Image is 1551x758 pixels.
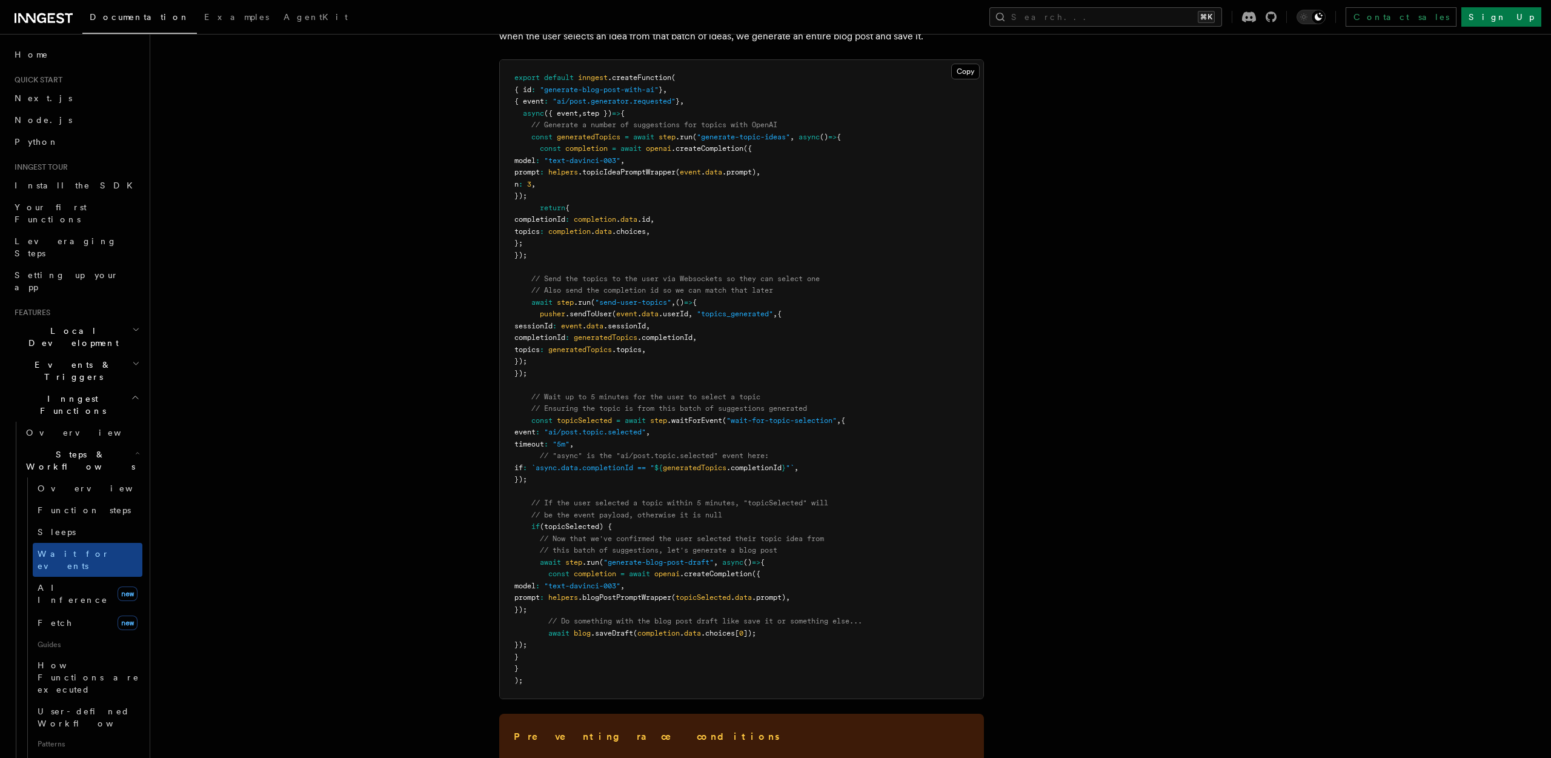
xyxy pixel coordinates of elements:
[565,204,570,212] span: {
[565,215,570,224] span: :
[33,734,142,754] span: Patterns
[735,593,752,602] span: data
[548,227,591,236] span: completion
[514,180,519,188] span: n
[531,464,654,472] span: `async.data.completionId == "
[82,4,197,34] a: Documentation
[752,593,786,602] span: .prompt)
[544,440,548,448] span: :
[33,611,142,635] a: Fetchnew
[514,440,544,448] span: timeout
[544,428,646,436] span: "ai/post.topic.selected"
[10,109,142,131] a: Node.js
[557,298,574,307] span: step
[684,298,692,307] span: =>
[531,121,777,129] span: // Generate a number of suggestions for topics with OpenAI
[10,87,142,109] a: Next.js
[10,230,142,264] a: Leveraging Steps
[561,322,582,330] span: event
[633,133,654,141] span: await
[531,85,536,94] span: :
[276,4,355,33] a: AgentKit
[578,168,676,176] span: .topicIdeaPromptWrapper
[15,93,72,103] span: Next.js
[33,521,142,543] a: Sleeps
[514,676,523,685] span: );
[514,428,536,436] span: event
[10,131,142,153] a: Python
[637,333,692,342] span: .completionId
[531,511,722,519] span: // be the event payload, otherwise it is null
[578,109,582,118] span: ,
[620,215,637,224] span: data
[599,558,603,567] span: (
[557,416,612,425] span: topicSelected
[548,593,578,602] span: helpers
[726,416,837,425] span: "wait-for-topic-selection"
[663,85,667,94] span: ,
[574,298,591,307] span: .run
[654,570,680,578] span: openai
[523,109,544,118] span: async
[536,582,540,590] span: :
[799,133,820,141] span: async
[553,440,570,448] span: "5m"
[837,416,841,425] span: ,
[697,133,790,141] span: "generate-topic-ideas"
[722,558,743,567] span: async
[544,73,574,82] span: default
[553,97,676,105] span: "ai/post.generator.requested"
[951,64,980,79] button: Copy
[21,448,135,473] span: Steps & Workflows
[38,660,139,694] span: How Functions are executed
[548,629,570,637] span: await
[527,180,531,188] span: 3
[595,227,612,236] span: data
[548,570,570,578] span: const
[646,322,650,330] span: ,
[692,298,697,307] span: {
[680,168,701,176] span: event
[701,629,739,637] span: .choices[
[10,264,142,298] a: Setting up your app
[1461,7,1541,27] a: Sign Up
[544,97,548,105] span: :
[38,549,110,571] span: Wait for events
[10,354,142,388] button: Events & Triggers
[603,322,646,330] span: .sessionId
[646,227,650,236] span: ,
[625,133,629,141] span: =
[204,12,269,22] span: Examples
[118,616,138,630] span: new
[726,464,782,472] span: .completionId
[514,85,531,94] span: { id
[565,558,582,567] span: step
[731,593,735,602] span: .
[676,593,731,602] span: topicSelected
[15,137,59,147] span: Python
[603,558,714,567] span: "generate-blog-post-draft"
[284,12,348,22] span: AgentKit
[33,577,142,611] a: AI Inferencenew
[531,404,807,413] span: // Ensuring the topic is from this batch of suggestions generated
[33,654,142,700] a: How Functions are executed
[676,97,680,105] span: }
[544,582,620,590] span: "text-davinci-003"
[15,115,72,125] span: Node.js
[646,144,671,153] span: openai
[616,215,620,224] span: .
[514,605,527,614] span: });
[531,416,553,425] span: const
[578,73,608,82] span: inngest
[565,144,608,153] span: completion
[514,369,527,377] span: });
[553,322,557,330] span: :
[570,440,574,448] span: ,
[790,133,794,141] span: ,
[671,144,743,153] span: .createCompletion
[684,629,701,637] span: data
[722,168,756,176] span: .prompt)
[540,204,565,212] span: return
[680,570,752,578] span: .createCompletion
[701,168,705,176] span: .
